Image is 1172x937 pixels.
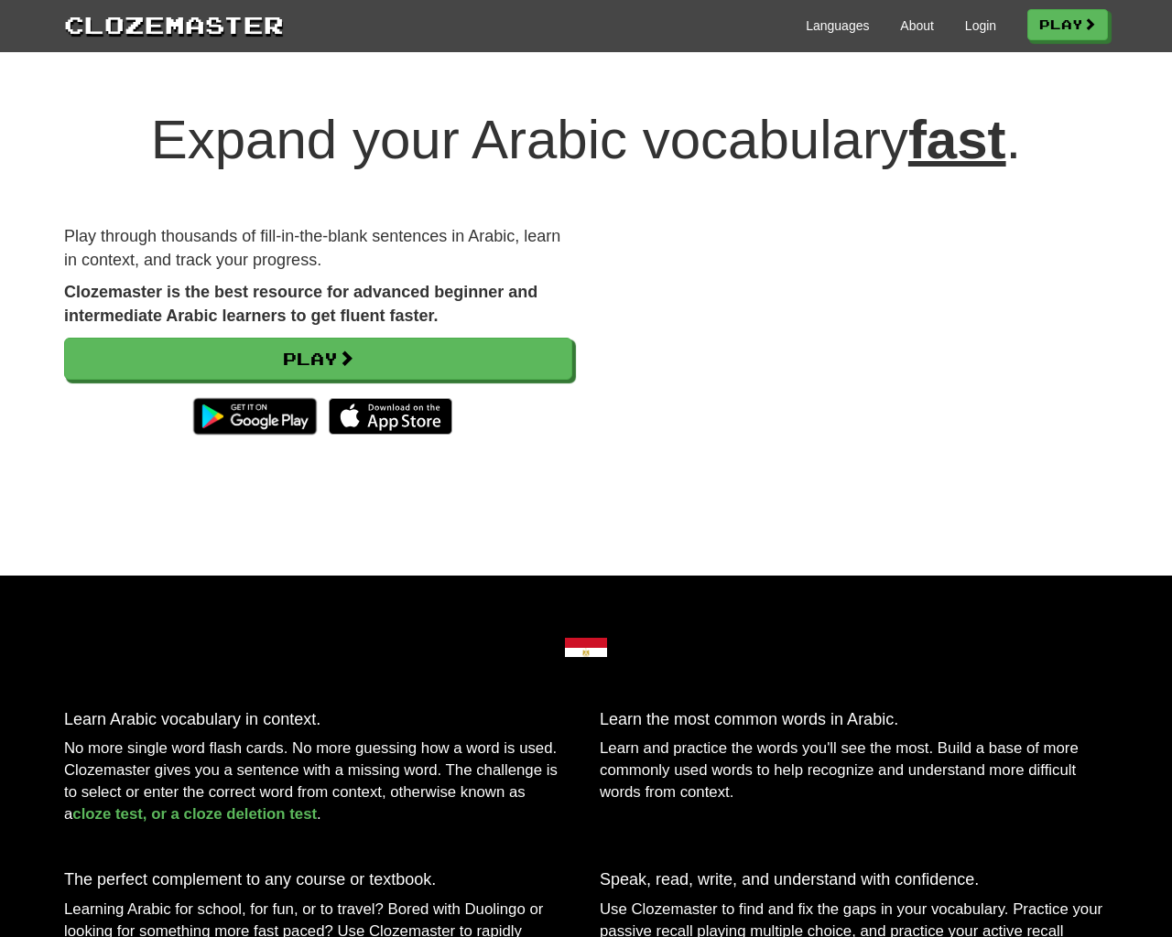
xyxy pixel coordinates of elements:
u: fast [908,109,1006,170]
a: About [900,16,934,35]
a: Login [965,16,996,35]
a: Play [1027,9,1108,40]
a: Play [64,338,572,380]
h3: Speak, read, write, and understand with confidence. [600,871,1108,889]
p: No more single word flash cards. No more guessing how a word is used. Clozemaster gives you a sen... [64,738,572,825]
h3: Learn the most common words in Arabic. [600,711,1108,729]
a: Languages [806,16,869,35]
a: cloze test, or a cloze deletion test [72,805,317,823]
h1: Expand your Arabic vocabulary . [64,110,1108,170]
a: Clozemaster [64,7,284,41]
img: Get it on Google Play [184,389,326,444]
h3: Learn Arabic vocabulary in context. [64,711,572,729]
img: Download_on_the_App_Store_Badge_US-UK_135x40-25178aeef6eb6b83b96f5f2d004eda3bffbb37122de64afbaef7... [329,398,452,435]
p: Play through thousands of fill-in-the-blank sentences in Arabic, learn in context, and track your... [64,225,572,272]
h3: The perfect complement to any course or textbook. [64,871,572,889]
p: Learn and practice the words you'll see the most. Build a base of more commonly used words to hel... [600,738,1108,803]
strong: Clozemaster is the best resource for advanced beginner and intermediate Arabic learners to get fl... [64,283,537,325]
